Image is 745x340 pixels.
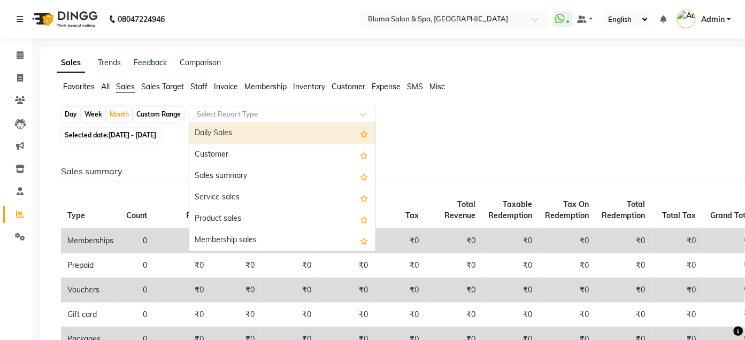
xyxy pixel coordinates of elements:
div: Month [107,107,132,122]
td: ₹0 [318,278,374,303]
span: Misc [429,82,445,91]
span: Tax [405,211,419,220]
div: Membership sales [189,230,375,251]
img: Admin [677,10,696,28]
td: ₹0 [210,278,261,303]
span: Total Tax [663,211,696,220]
span: [DATE] - [DATE] [109,131,156,139]
td: ₹0 [425,228,482,253]
td: ₹0 [482,253,539,278]
td: Memberships [61,228,120,253]
a: Trends [98,58,121,67]
a: Comparison [180,58,221,67]
span: Expense [372,82,401,91]
td: ₹0 [261,278,318,303]
span: Add this report to Favorites List [360,213,368,226]
span: Selected date: [62,128,159,142]
td: ₹0 [595,253,652,278]
td: ₹0 [595,278,652,303]
span: Add this report to Favorites List [360,149,368,161]
span: SMS [407,82,423,91]
td: Gift card [61,303,120,327]
td: ₹0 [482,278,539,303]
td: ₹0 [153,278,210,303]
td: ₹0 [652,253,703,278]
td: ₹0 [153,253,210,278]
a: Sales [57,53,85,73]
td: ₹0 [210,303,261,327]
td: ₹0 [652,303,703,327]
img: logo [27,4,101,34]
td: ₹0 [539,253,595,278]
td: ₹0 [153,228,210,253]
span: Sales Target [141,82,184,91]
span: All [101,82,110,91]
td: ₹0 [425,253,482,278]
td: ₹0 [482,228,539,253]
span: Tax On Redemption [545,199,589,220]
td: ₹0 [261,253,318,278]
td: ₹0 [425,278,482,303]
div: Sales summary [189,166,375,187]
span: Add this report to Favorites List [360,234,368,247]
div: Week [82,107,105,122]
td: ₹0 [210,253,261,278]
td: ₹0 [374,228,425,253]
h6: Sales summary [61,166,722,176]
span: Inventory [293,82,325,91]
span: Customer [332,82,365,91]
a: Feedback [134,58,167,67]
td: ₹0 [539,303,595,327]
span: Taxable Redemption [488,199,532,220]
span: Total Revenue [444,199,475,220]
td: ₹0 [374,303,425,327]
td: ₹0 [374,278,425,303]
td: ₹0 [261,303,318,327]
td: ₹0 [318,253,374,278]
span: Sales [116,82,135,91]
td: ₹0 [425,303,482,327]
span: Add this report to Favorites List [360,170,368,183]
span: Add this report to Favorites List [360,191,368,204]
span: Invoice [214,82,238,91]
span: Add this report to Favorites List [360,127,368,140]
td: ₹0 [374,253,425,278]
td: ₹0 [539,228,595,253]
td: 0 [120,228,153,253]
td: ₹0 [652,228,703,253]
span: Price [186,211,204,220]
div: Day [62,107,80,122]
td: ₹0 [482,303,539,327]
td: ₹0 [153,303,210,327]
td: ₹0 [652,278,703,303]
div: Service sales [189,187,375,208]
ng-dropdown-panel: Options list [189,122,376,252]
td: Vouchers [61,278,120,303]
td: 0 [120,253,153,278]
td: ₹0 [539,278,595,303]
span: Staff [190,82,208,91]
td: 0 [120,278,153,303]
span: Favorites [63,82,95,91]
b: 08047224946 [118,4,165,34]
span: Count [126,211,147,220]
div: Product sales [189,208,375,230]
td: 0 [120,303,153,327]
div: Custom Range [134,107,183,122]
td: ₹0 [595,228,652,253]
td: ₹0 [318,303,374,327]
td: ₹0 [595,303,652,327]
span: Admin [701,14,725,25]
span: Membership [244,82,287,91]
div: Daily Sales [189,123,375,144]
div: Customer [189,144,375,166]
span: Type [67,211,85,220]
td: Prepaid [61,253,120,278]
